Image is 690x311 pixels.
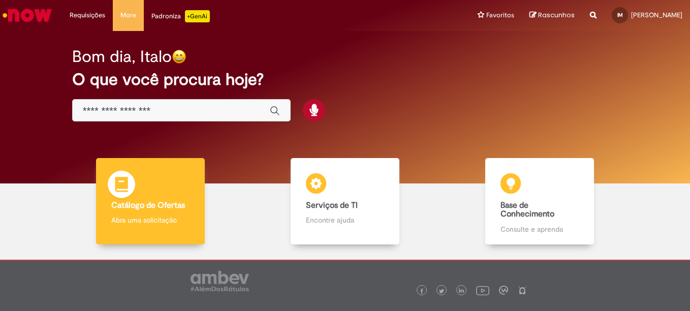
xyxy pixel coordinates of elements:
[419,289,424,294] img: logo_footer_facebook.png
[111,200,185,210] b: Catálogo de Ofertas
[191,271,249,291] img: logo_footer_ambev_rotulo_gray.png
[499,286,508,295] img: logo_footer_workplace.png
[72,71,618,88] h2: O que você procura hoje?
[120,10,136,20] span: More
[70,10,105,20] span: Requisições
[72,48,172,66] h2: Bom dia, Italo
[529,11,575,20] a: Rascunhos
[538,10,575,20] span: Rascunhos
[306,215,384,225] p: Encontre ajuda
[500,224,579,234] p: Consulte e aprenda
[617,12,623,18] span: IM
[486,10,514,20] span: Favoritos
[500,200,554,220] b: Base de Conhecimento
[518,286,527,295] img: logo_footer_naosei.png
[185,10,210,22] p: +GenAi
[1,5,53,25] img: ServiceNow
[459,288,464,294] img: logo_footer_linkedin.png
[631,11,682,19] span: [PERSON_NAME]
[53,158,248,244] a: Catálogo de Ofertas Abra uma solicitação
[151,10,210,22] div: Padroniza
[248,158,443,244] a: Serviços de TI Encontre ajuda
[306,200,358,210] b: Serviços de TI
[111,215,190,225] p: Abra uma solicitação
[439,289,444,294] img: logo_footer_twitter.png
[172,49,186,64] img: happy-face.png
[442,158,637,244] a: Base de Conhecimento Consulte e aprenda
[476,284,489,297] img: logo_footer_youtube.png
